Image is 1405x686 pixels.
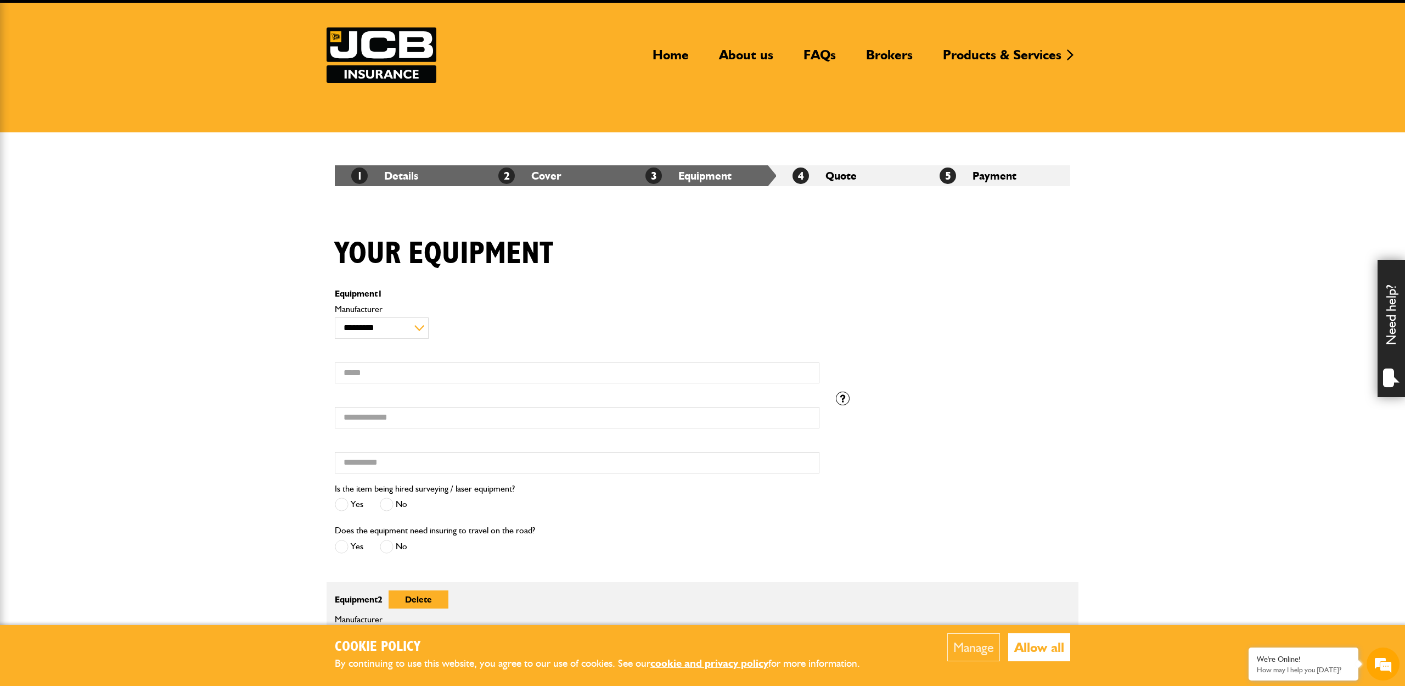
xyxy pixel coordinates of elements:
a: FAQs [795,47,844,72]
label: Yes [335,540,363,554]
span: 2 [498,168,515,184]
span: 2 [378,594,383,605]
a: About us [711,47,782,72]
a: 2Cover [498,169,561,182]
li: Payment [923,165,1070,186]
span: 1 [351,168,368,184]
li: Quote [776,165,923,186]
span: 5 [940,168,956,184]
button: Allow all [1008,633,1070,661]
a: Products & Services [935,47,1070,72]
span: 3 [645,168,662,184]
label: No [380,540,407,554]
label: Yes [335,498,363,511]
p: How may I help you today? [1257,666,1350,674]
span: 4 [793,168,809,184]
a: cookie and privacy policy [650,657,768,670]
button: Delete [389,590,448,609]
a: Brokers [858,47,921,72]
a: 1Details [351,169,418,182]
div: Need help? [1378,260,1405,397]
span: 1 [378,288,383,299]
p: Equipment [335,590,819,609]
img: JCB Insurance Services logo [327,27,436,83]
button: Manage [947,633,1000,661]
h2: Cookie Policy [335,639,878,656]
p: By continuing to use this website, you agree to our use of cookies. See our for more information. [335,655,878,672]
label: Manufacturer [335,615,819,624]
h1: Your equipment [335,236,553,272]
p: Equipment [335,289,819,298]
div: We're Online! [1257,655,1350,664]
li: Equipment [629,165,776,186]
a: JCB Insurance Services [327,27,436,83]
label: Does the equipment need insuring to travel on the road? [335,526,535,535]
label: Manufacturer [335,305,819,314]
a: Home [644,47,697,72]
label: Is the item being hired surveying / laser equipment? [335,484,515,493]
label: No [380,498,407,511]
